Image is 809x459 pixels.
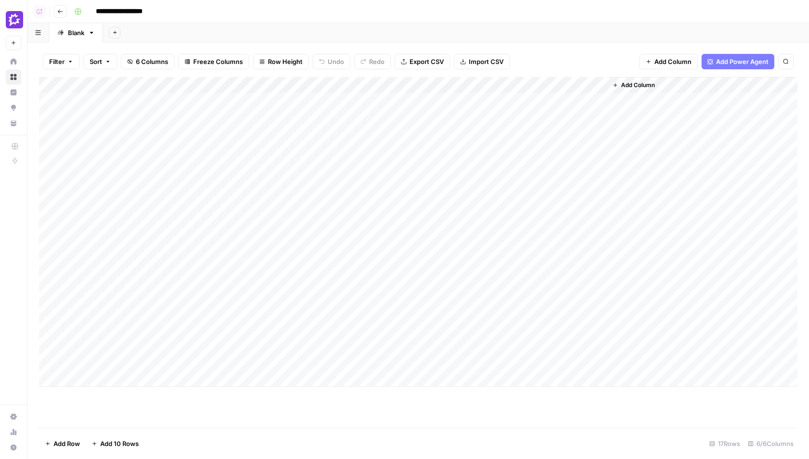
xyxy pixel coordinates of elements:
[49,23,103,42] a: Blank
[410,57,444,66] span: Export CSV
[193,57,243,66] span: Freeze Columns
[6,440,21,455] button: Help + Support
[6,424,21,440] a: Usage
[705,436,744,451] div: 17 Rows
[454,54,510,69] button: Import CSV
[121,54,174,69] button: 6 Columns
[609,79,659,91] button: Add Column
[395,54,450,69] button: Export CSV
[253,54,309,69] button: Row Height
[178,54,249,69] button: Freeze Columns
[6,11,23,28] img: AirOps AEO - Single Brand (Gong) Logo
[86,436,145,451] button: Add 10 Rows
[90,57,102,66] span: Sort
[744,436,797,451] div: 6/6 Columns
[136,57,168,66] span: 6 Columns
[68,28,84,38] div: Blank
[328,57,344,66] span: Undo
[100,439,139,448] span: Add 10 Rows
[83,54,117,69] button: Sort
[469,57,504,66] span: Import CSV
[43,54,80,69] button: Filter
[39,436,86,451] button: Add Row
[268,57,303,66] span: Row Height
[6,100,21,115] a: Opportunities
[369,57,385,66] span: Redo
[654,57,691,66] span: Add Column
[6,409,21,424] a: Settings
[53,439,80,448] span: Add Row
[6,54,21,69] a: Home
[6,8,21,32] button: Workspace: AirOps AEO - Single Brand (Gong)
[6,69,21,85] a: Browse
[313,54,350,69] button: Undo
[49,57,65,66] span: Filter
[354,54,391,69] button: Redo
[6,115,21,131] a: Your Data
[702,54,774,69] button: Add Power Agent
[621,81,655,89] span: Add Column
[639,54,698,69] button: Add Column
[716,57,769,66] span: Add Power Agent
[6,85,21,100] a: Insights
